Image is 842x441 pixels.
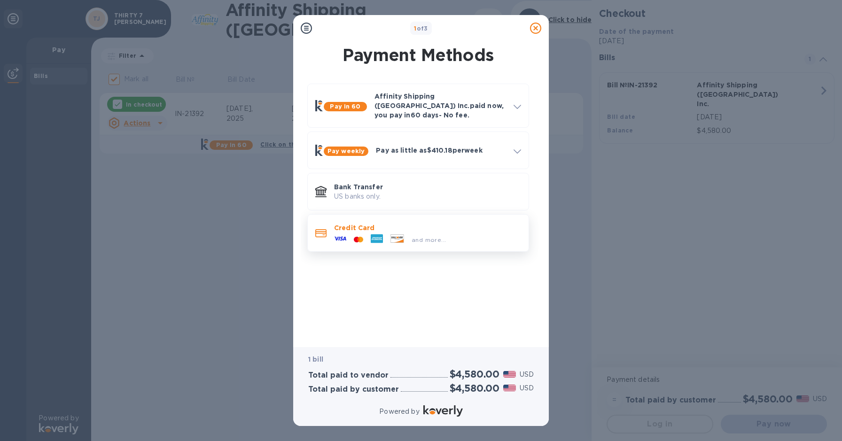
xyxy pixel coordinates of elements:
[334,223,521,232] p: Credit Card
[327,147,365,155] b: Pay weekly
[520,370,534,379] p: USD
[334,192,521,201] p: US banks only.
[334,182,521,192] p: Bank Transfer
[520,383,534,393] p: USD
[308,371,389,380] h3: Total paid to vendor
[376,146,506,155] p: Pay as little as $410.18 per week
[503,371,516,378] img: USD
[308,356,323,363] b: 1 bill
[330,103,360,110] b: Pay in 60
[374,92,506,120] p: Affinity Shipping ([GEOGRAPHIC_DATA]) Inc. paid now, you pay in 60 days - No fee.
[379,407,419,417] p: Powered by
[308,385,399,394] h3: Total paid by customer
[450,382,499,394] h2: $4,580.00
[414,25,428,32] b: of 3
[305,45,531,65] h1: Payment Methods
[423,405,463,417] img: Logo
[450,368,499,380] h2: $4,580.00
[412,236,446,243] span: and more...
[414,25,416,32] span: 1
[503,385,516,391] img: USD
